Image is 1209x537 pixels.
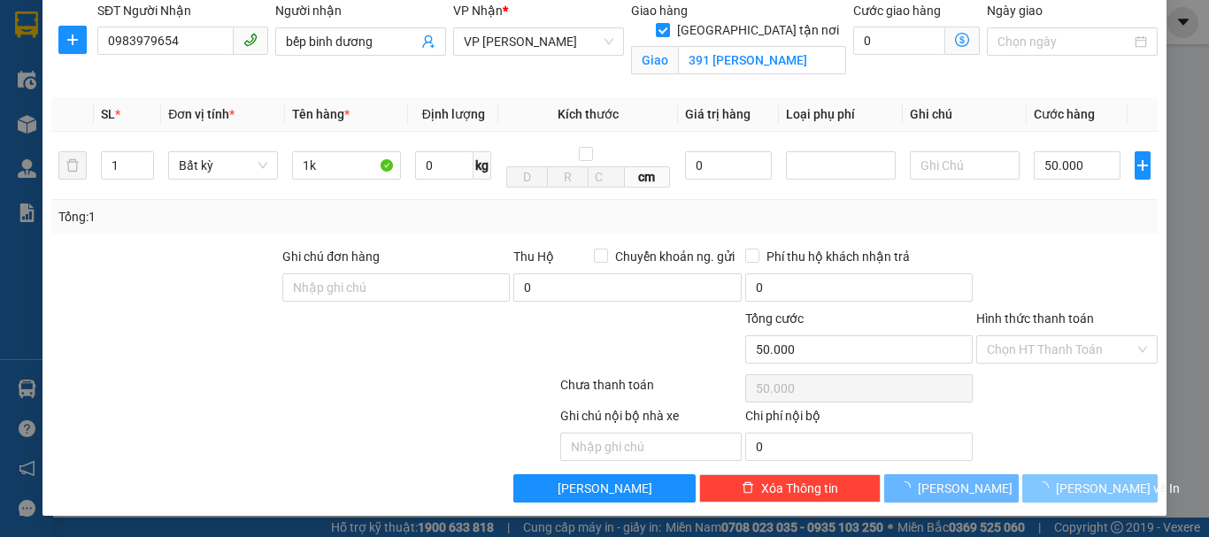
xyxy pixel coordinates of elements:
div: Chi phí nội bộ [745,406,973,433]
span: dollar-circle [955,33,969,47]
span: Giao hàng [631,4,688,18]
input: Cước giao hàng [853,27,945,55]
button: deleteXóa Thông tin [699,474,881,502]
span: kg [474,151,491,180]
input: VD: Bàn, Ghế [292,151,402,180]
div: Tổng: 1 [58,207,468,226]
span: loading [898,481,918,494]
input: D [506,166,548,188]
span: delete [742,481,754,495]
span: user-add [421,35,435,49]
span: Phí thu hộ khách nhận trả [759,247,917,266]
span: Xóa Thông tin [761,479,838,498]
span: Giá trị hàng [685,107,751,121]
input: R [547,166,589,188]
span: VP Nhận [453,4,503,18]
span: Kích thước [558,107,619,121]
input: Giao tận nơi [678,46,846,74]
input: C [588,166,625,188]
span: Định lượng [422,107,485,121]
button: [PERSON_NAME] [513,474,695,502]
span: VP Hà Tĩnh [464,28,613,55]
label: Cước giao hàng [853,4,941,18]
span: Giao [631,46,678,74]
button: delete [58,151,87,180]
span: Tổng cước [745,311,804,326]
div: Chưa thanh toán [558,375,743,406]
input: Ngày giao [997,32,1131,51]
button: plus [58,26,87,54]
span: plus [59,33,86,47]
label: Hình thức thanh toán [976,311,1094,326]
label: Ghi chú đơn hàng [282,249,380,264]
div: Người nhận [275,1,446,20]
th: Ghi chú [903,97,1027,132]
span: phone [243,33,258,47]
span: Cước hàng [1034,107,1095,121]
span: Thu Hộ [513,249,554,264]
button: [PERSON_NAME] và In [1022,474,1158,502]
span: Tên hàng [292,107,350,121]
input: 0 [685,151,772,180]
span: loading [1036,481,1056,494]
span: [GEOGRAPHIC_DATA] tận nơi [670,20,846,40]
label: Ngày giao [987,4,1043,18]
span: plus [1136,158,1150,173]
input: Ghi chú đơn hàng [282,273,510,302]
input: Nhập ghi chú [560,433,742,461]
span: Đơn vị tính [168,107,235,121]
input: Ghi Chú [910,151,1020,180]
span: SL [101,107,115,121]
span: [PERSON_NAME] [918,479,1013,498]
span: [PERSON_NAME] [558,479,652,498]
span: cm [625,166,670,188]
span: Bất kỳ [179,152,267,179]
span: Chuyển khoản ng. gửi [608,247,742,266]
button: [PERSON_NAME] [884,474,1020,502]
span: [PERSON_NAME] và In [1056,479,1180,498]
button: plus [1135,151,1151,180]
div: Ghi chú nội bộ nhà xe [560,406,742,433]
th: Loại phụ phí [779,97,903,132]
div: SĐT Người Nhận [97,1,268,20]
